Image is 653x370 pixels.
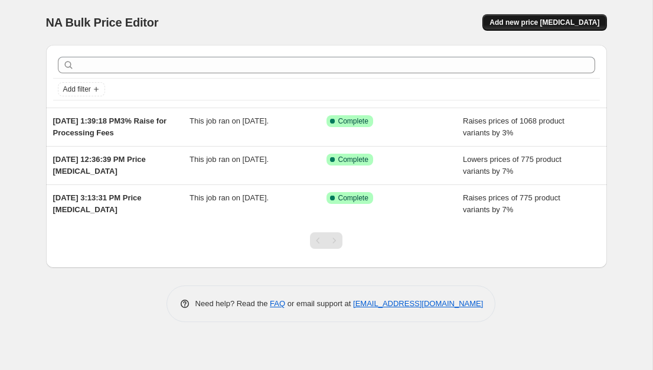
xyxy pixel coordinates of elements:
[463,155,561,176] span: Lowers prices of 775 product variants by 7%
[353,299,483,308] a: [EMAIL_ADDRESS][DOMAIN_NAME]
[489,18,599,27] span: Add new price [MEDICAL_DATA]
[482,14,606,31] button: Add new price [MEDICAL_DATA]
[338,155,368,164] span: Complete
[338,193,368,203] span: Complete
[53,155,146,176] span: [DATE] 12:36:39 PM Price [MEDICAL_DATA]
[285,299,353,308] span: or email support at
[58,82,105,96] button: Add filter
[195,299,270,308] span: Need help? Read the
[46,16,159,29] span: NA Bulk Price Editor
[53,193,142,214] span: [DATE] 3:13:31 PM Price [MEDICAL_DATA]
[63,85,91,94] span: Add filter
[310,232,342,249] nav: Pagination
[270,299,285,308] a: FAQ
[190,193,269,202] span: This job ran on [DATE].
[463,116,564,137] span: Raises prices of 1068 product variants by 3%
[338,116,368,126] span: Complete
[190,116,269,125] span: This job ran on [DATE].
[190,155,269,164] span: This job ran on [DATE].
[53,116,167,137] span: [DATE] 1:39:18 PM3% Raise for Processing Fees
[463,193,560,214] span: Raises prices of 775 product variants by 7%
